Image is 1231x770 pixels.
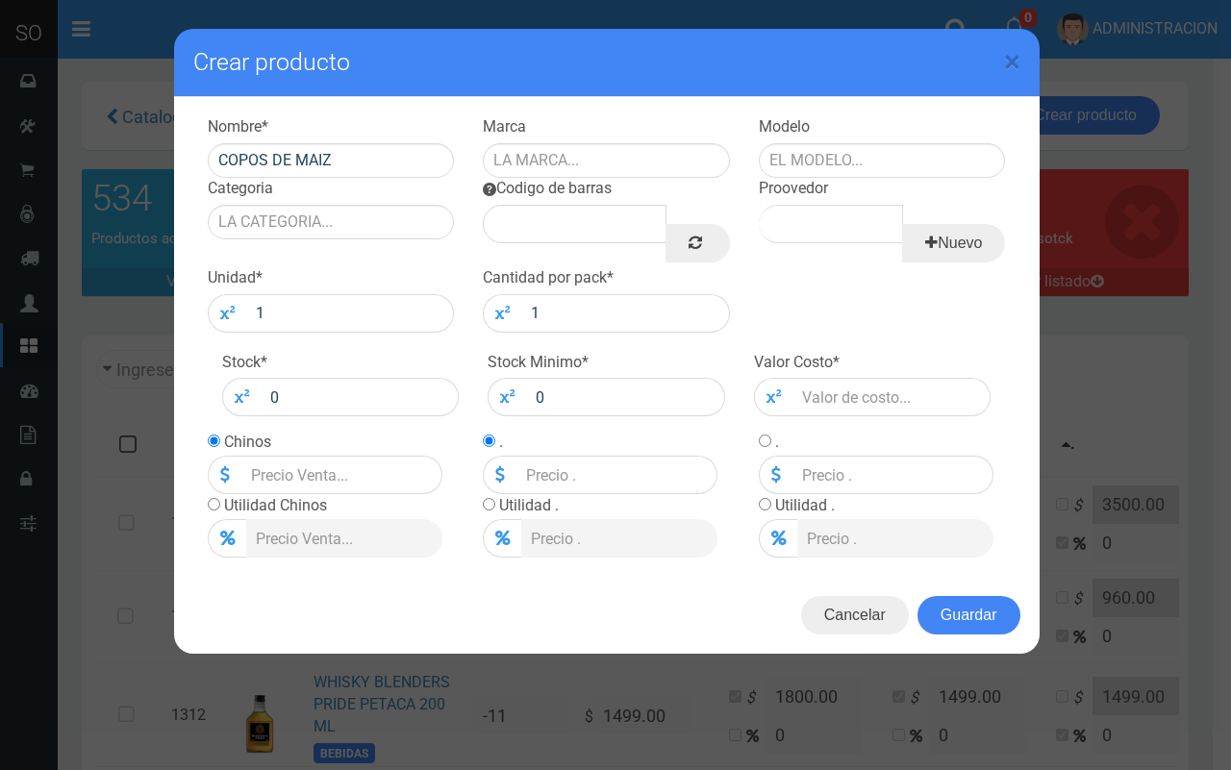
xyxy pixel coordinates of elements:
input: Stock [261,378,460,416]
input: Precio Venta... [246,519,442,558]
label: Stock [222,352,267,374]
label: Proovedor [759,178,828,200]
button: Close [1004,46,1020,77]
label: Cantidad por pack [483,267,614,289]
span: × [1004,43,1020,80]
label: Unidad [208,267,263,289]
label: Utilidad Chinos [224,496,327,514]
label: Modelo [759,116,810,138]
input: Precio . [516,456,717,494]
button: Guardar [917,596,1020,634]
input: Escribe el nombre del producto... [208,143,455,178]
label: Categoria [208,178,273,200]
input: Precio . [797,519,993,558]
input: Precio . [521,519,717,558]
input: 1 [246,294,455,333]
input: La marca... [483,143,730,178]
label: Valor Costo [754,352,840,374]
label: Stock Minimo [488,352,589,374]
label: Codigo de barras [483,178,612,200]
label: . [499,433,503,451]
input: Precio . [792,456,993,494]
label: Nombre [208,116,268,138]
button: Cancelar [801,596,909,634]
a: Nuevo [902,224,1005,262]
label: Marca [483,116,526,138]
label: Utilidad . [775,496,835,514]
label: . [775,433,779,451]
label: Chinos [224,433,271,451]
input: 1 [521,294,730,333]
label: Utilidad . [499,496,559,514]
input: La Categoria... [208,205,455,239]
h4: Crear producto [193,48,1020,77]
input: Valor de costo... [792,378,992,416]
input: El modelo... [759,143,1006,178]
input: Precio Venta... [241,456,442,494]
input: Stock minimo... [526,378,725,416]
